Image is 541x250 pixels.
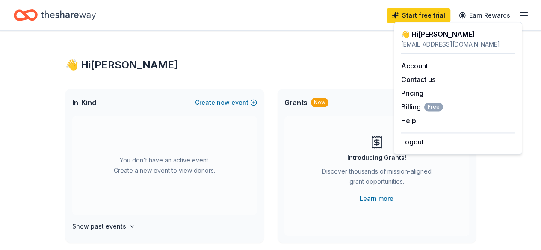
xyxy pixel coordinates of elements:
div: You don't have an active event. Create a new event to view donors. [72,116,257,215]
a: Learn more [360,194,393,204]
h4: Show past events [72,221,126,232]
a: Home [14,5,96,25]
a: Account [401,62,428,70]
div: New [311,98,328,107]
a: Start free trial [387,8,450,23]
span: Grants [284,97,307,108]
span: Billing [401,102,443,112]
span: new [217,97,230,108]
div: Introducing Grants! [347,153,406,163]
a: Earn Rewards [454,8,515,23]
button: Contact us [401,74,435,85]
button: Logout [401,137,424,147]
div: 👋 Hi [PERSON_NAME] [65,58,476,72]
div: [EMAIL_ADDRESS][DOMAIN_NAME] [401,39,515,50]
button: Show past events [72,221,136,232]
a: Pricing [401,89,423,97]
div: 👋 Hi [PERSON_NAME] [401,29,515,39]
button: Help [401,115,416,126]
span: Free [424,103,443,111]
button: Createnewevent [195,97,257,108]
div: Discover thousands of mission-aligned grant opportunities. [319,166,435,190]
span: In-Kind [72,97,96,108]
button: BillingFree [401,102,443,112]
